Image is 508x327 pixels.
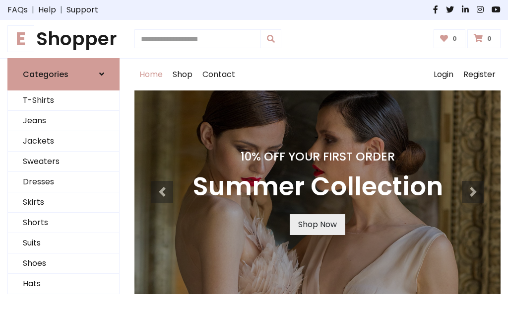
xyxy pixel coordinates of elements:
span: | [28,4,38,16]
h6: Categories [23,70,68,79]
a: Contact [197,59,240,90]
span: 0 [485,34,494,43]
span: 0 [450,34,459,43]
span: | [56,4,66,16]
a: Sweaters [8,152,119,172]
a: Login [429,59,458,90]
a: Shop [168,59,197,90]
a: Support [66,4,98,16]
h1: Shopper [7,28,120,50]
a: Shop Now [290,214,345,235]
a: Skirts [8,192,119,213]
a: 0 [434,29,466,48]
a: Jeans [8,111,119,131]
a: EShopper [7,28,120,50]
a: Help [38,4,56,16]
a: Jackets [8,131,119,152]
a: Shoes [8,253,119,274]
a: Hats [8,274,119,294]
a: T-Shirts [8,90,119,111]
a: Home [134,59,168,90]
a: FAQs [7,4,28,16]
a: Categories [7,58,120,90]
span: E [7,25,34,52]
a: 0 [467,29,501,48]
h3: Summer Collection [192,171,443,202]
h4: 10% Off Your First Order [192,150,443,163]
a: Suits [8,233,119,253]
a: Register [458,59,501,90]
a: Shorts [8,213,119,233]
a: Dresses [8,172,119,192]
